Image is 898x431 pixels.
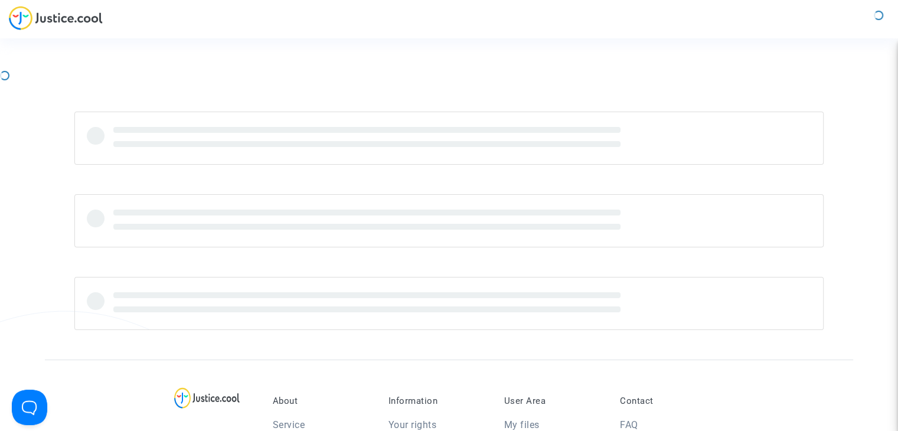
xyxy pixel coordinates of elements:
img: jc-logo.svg [9,6,103,30]
a: My files [504,419,540,430]
p: About [273,396,371,406]
a: FAQ [620,419,638,430]
p: Contact [620,396,718,406]
iframe: Toggle Customer Support [12,390,47,425]
img: logo-lg.svg [174,387,240,409]
a: Your rights [388,419,437,430]
a: Service [273,419,305,430]
p: User Area [504,396,602,406]
p: Information [388,396,486,406]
